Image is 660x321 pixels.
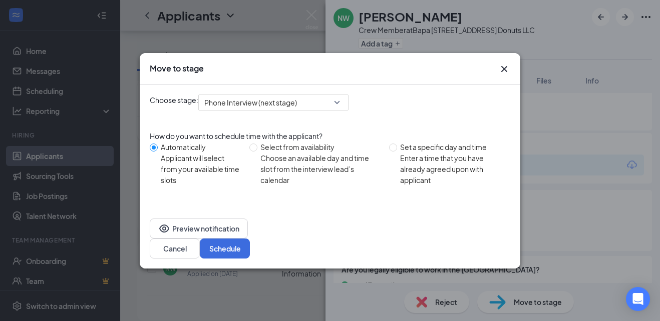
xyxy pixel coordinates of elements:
[626,287,650,311] div: Open Intercom Messenger
[161,152,241,185] div: Applicant will select from your available time slots
[161,141,241,152] div: Automatically
[260,141,381,152] div: Select from availability
[158,222,170,234] svg: Eye
[200,238,250,258] button: Schedule
[204,95,297,110] span: Phone Interview (next stage)
[498,63,510,75] button: Close
[150,130,510,141] div: How do you want to schedule time with the applicant?
[150,94,198,110] span: Choose stage:
[400,141,502,152] div: Set a specific day and time
[260,152,381,185] div: Choose an available day and time slot from the interview lead’s calendar
[150,63,204,74] h3: Move to stage
[400,152,502,185] div: Enter a time that you have already agreed upon with applicant
[150,218,248,238] button: EyePreview notification
[498,63,510,75] svg: Cross
[150,238,200,258] button: Cancel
